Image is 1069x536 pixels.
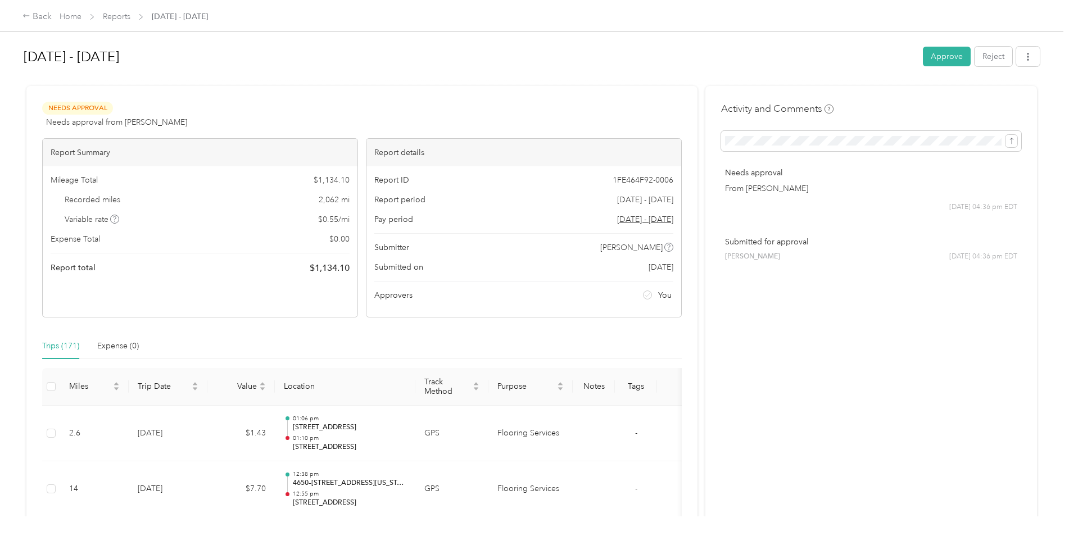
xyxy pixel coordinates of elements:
p: [STREET_ADDRESS] [293,442,406,452]
span: $ 1,134.10 [314,174,350,186]
th: Value [207,368,275,406]
span: Trip Date [138,381,189,391]
td: 2.6 [60,406,129,462]
span: Value [216,381,257,391]
span: Needs approval from [PERSON_NAME] [46,116,187,128]
span: [PERSON_NAME] [725,252,780,262]
span: $ 0.00 [329,233,350,245]
span: [PERSON_NAME] [600,242,663,253]
span: [DATE] 04:36 pm EDT [949,252,1017,262]
div: Report details [366,139,681,166]
td: Flooring Services [488,461,573,517]
span: 1FE464F92-0006 [613,174,673,186]
button: Reject [975,47,1012,66]
td: Flooring Services [488,406,573,462]
td: $7.70 [207,461,275,517]
td: $1.43 [207,406,275,462]
span: - [635,484,637,493]
span: Submitted on [374,261,423,273]
span: Variable rate [65,214,120,225]
span: Expense Total [51,233,100,245]
span: [DATE] 04:36 pm EDT [949,202,1017,212]
p: Needs approval [725,167,1017,179]
p: [STREET_ADDRESS] [293,498,406,508]
span: Report period [374,194,425,206]
span: caret-down [473,385,479,392]
span: caret-up [192,380,198,387]
p: 12:55 pm [293,490,406,498]
a: Home [60,12,81,21]
p: 4650–[STREET_ADDRESS][US_STATE] [293,478,406,488]
span: Report total [51,262,96,274]
span: Approvers [374,289,413,301]
span: [DATE] - [DATE] [617,194,673,206]
p: 01:06 pm [293,415,406,423]
span: Needs Approval [42,102,113,115]
th: Track Method [415,368,488,406]
span: caret-down [192,385,198,392]
span: caret-up [557,380,564,387]
span: Pay period [374,214,413,225]
th: Purpose [488,368,573,406]
span: Miles [69,381,111,391]
td: [DATE] [129,406,207,462]
span: Recorded miles [65,194,120,206]
p: From [PERSON_NAME] [725,183,1017,194]
span: - [635,428,637,438]
span: caret-up [113,380,120,387]
th: Location [275,368,415,406]
span: Submitter [374,242,409,253]
td: GPS [415,406,488,462]
th: Miles [60,368,129,406]
span: caret-up [473,380,479,387]
th: Trip Date [129,368,207,406]
span: $ 1,134.10 [310,261,350,275]
span: Mileage Total [51,174,98,186]
span: caret-up [259,380,266,387]
p: Submitted for approval [725,236,1017,248]
div: Expense (0) [97,340,139,352]
div: Back [22,10,52,24]
span: caret-down [259,385,266,392]
td: 14 [60,461,129,517]
span: Track Method [424,377,470,396]
iframe: Everlance-gr Chat Button Frame [1006,473,1069,536]
p: 12:38 pm [293,470,406,478]
button: Approve [923,47,971,66]
p: 01:10 pm [293,434,406,442]
span: caret-down [557,385,564,392]
h4: Activity and Comments [721,102,834,116]
span: Go to pay period [617,214,673,225]
th: Tags [615,368,657,406]
span: You [658,289,672,301]
a: Reports [103,12,130,21]
td: [DATE] [129,461,207,517]
span: [DATE] [649,261,673,273]
td: GPS [415,461,488,517]
p: [STREET_ADDRESS] [293,423,406,433]
span: Report ID [374,174,409,186]
span: 2,062 mi [319,194,350,206]
div: Report Summary [43,139,357,166]
h1: Sep 1 - 30, 2025 [24,43,915,70]
div: Trips (171) [42,340,79,352]
span: $ 0.55 / mi [318,214,350,225]
span: Purpose [497,381,555,391]
span: [DATE] - [DATE] [152,11,208,22]
span: caret-down [113,385,120,392]
th: Notes [573,368,615,406]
